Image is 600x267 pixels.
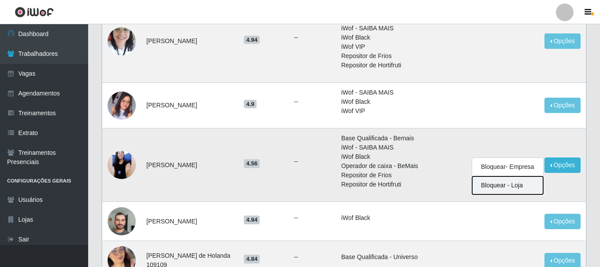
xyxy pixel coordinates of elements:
[544,98,581,113] button: Opções
[244,159,260,168] span: 4.56
[294,97,331,106] ul: --
[341,180,434,189] li: Repositor de Hortifruti
[341,143,434,152] li: iWof - SAIBA MAIS
[341,42,434,51] li: iWof VIP
[294,157,331,166] ul: --
[341,152,434,161] li: iWof Black
[341,252,434,262] li: Base Qualificada - Universo
[141,202,239,241] td: [PERSON_NAME]
[341,161,434,171] li: Operador de caixa - BeMais
[294,213,331,223] ul: --
[341,213,434,223] li: iWof Black
[108,80,136,131] img: 1729276741091.jpeg
[472,158,543,176] button: Bloquear - Empresa
[244,36,260,44] span: 4.94
[544,214,581,229] button: Opções
[341,61,434,70] li: Repositor de Hortifruti
[294,252,331,262] ul: --
[244,255,260,263] span: 4.84
[15,7,54,18] img: CoreUI Logo
[141,128,239,202] td: [PERSON_NAME]
[341,106,434,116] li: iWof VIP
[294,33,331,42] ul: --
[544,157,581,173] button: Opções
[472,176,543,194] button: Bloquear - Loja
[341,24,434,33] li: iWof - SAIBA MAIS
[108,134,136,196] img: 1743178705406.jpeg
[244,216,260,224] span: 4.94
[108,202,136,240] img: 1739632832480.jpeg
[341,134,434,143] li: Base Qualificada - Bemais
[341,171,434,180] li: Repositor de Frios
[544,33,581,49] button: Opções
[341,97,434,106] li: iWof Black
[141,83,239,128] td: [PERSON_NAME]
[341,51,434,61] li: Repositor de Frios
[341,33,434,42] li: iWof Black
[341,88,434,97] li: iWof - SAIBA MAIS
[244,100,257,109] span: 4.9
[108,22,136,60] img: 1739952008601.jpeg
